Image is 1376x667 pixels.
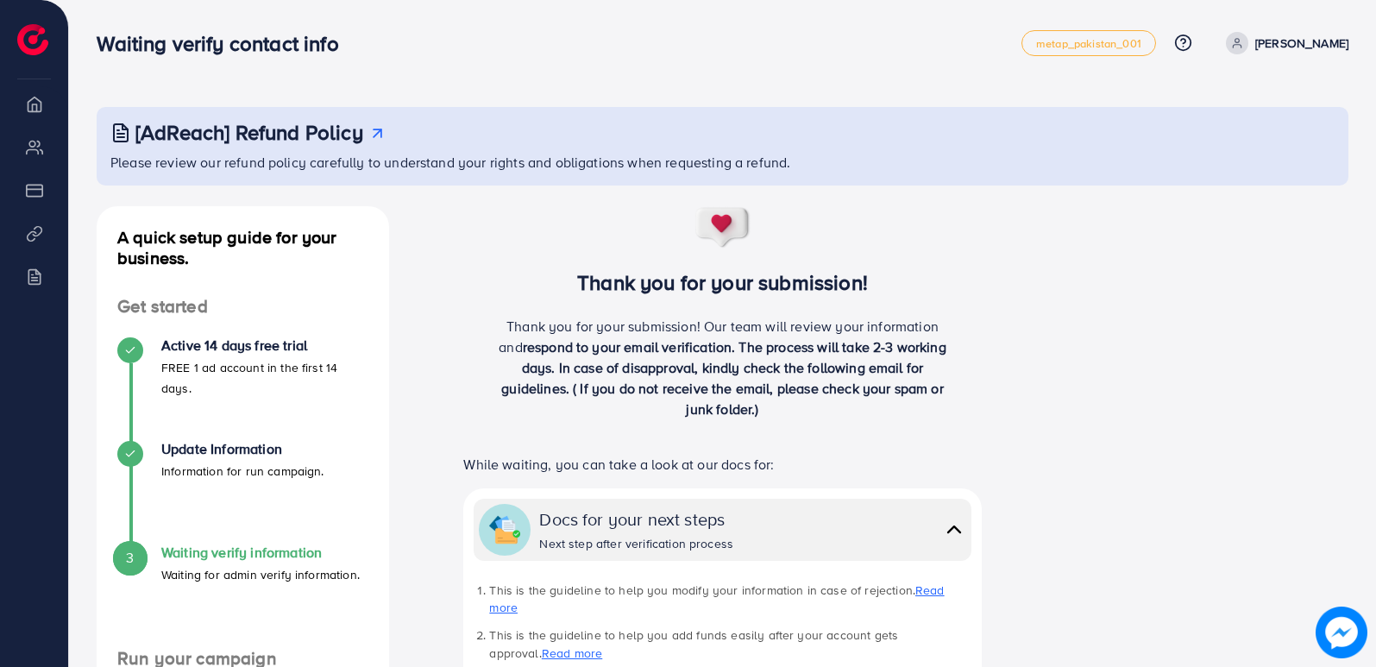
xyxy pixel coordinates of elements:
[161,337,368,354] h4: Active 14 days free trial
[1255,33,1348,53] p: [PERSON_NAME]
[17,24,48,55] img: logo
[694,206,751,249] img: success
[110,152,1338,173] p: Please review our refund policy carefully to understand your rights and obligations when requesti...
[1036,38,1141,49] span: metap_pakistan_001
[539,535,733,552] div: Next step after verification process
[97,544,389,648] li: Waiting verify information
[97,227,389,268] h4: A quick setup guide for your business.
[501,337,946,418] span: respond to your email verification. The process will take 2-3 working days. In case of disapprova...
[1316,607,1367,658] img: image
[489,514,520,545] img: collapse
[97,31,352,56] h3: Waiting verify contact info
[463,454,981,475] p: While waiting, you can take a look at our docs for:
[539,507,733,532] div: Docs for your next steps
[135,120,363,145] h3: [AdReach] Refund Policy
[489,582,971,617] li: This is the guideline to help you modify your information in case of rejection.
[1219,32,1348,54] a: [PERSON_NAME]
[435,270,1010,295] h3: Thank you for your submission!
[942,517,966,542] img: collapse
[97,337,389,441] li: Active 14 days free trial
[1021,30,1156,56] a: metap_pakistan_001
[97,441,389,544] li: Update Information
[161,441,324,457] h4: Update Information
[542,645,602,662] a: Read more
[161,544,360,561] h4: Waiting verify information
[161,357,368,399] p: FREE 1 ad account in the first 14 days.
[493,316,953,419] p: Thank you for your submission! Our team will review your information and
[161,564,360,585] p: Waiting for admin verify information.
[161,461,324,481] p: Information for run campaign.
[126,548,134,568] span: 3
[489,582,944,616] a: Read more
[489,626,971,662] li: This is the guideline to help you add funds easily after your account gets approval.
[97,296,389,318] h4: Get started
